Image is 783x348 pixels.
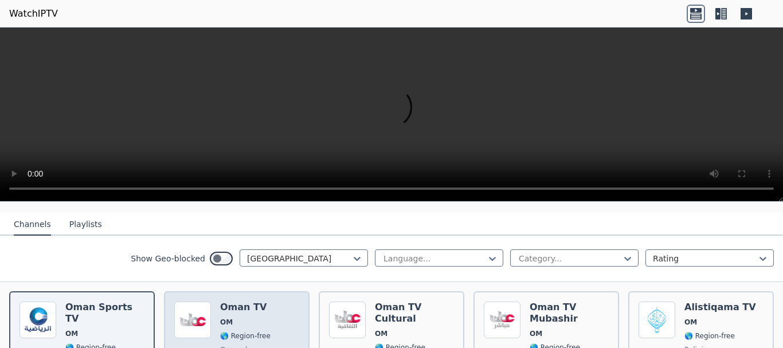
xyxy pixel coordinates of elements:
span: 🌎 Region-free [220,331,271,341]
h6: Oman TV Mubashir [530,302,609,324]
button: Channels [14,214,51,236]
span: OM [65,329,78,338]
img: Alistiqama TV [639,302,675,338]
h6: Alistiqama TV [684,302,756,313]
span: OM [375,329,387,338]
span: OM [530,329,542,338]
img: Oman Sports TV [19,302,56,338]
button: Playlists [69,214,102,236]
a: WatchIPTV [9,7,58,21]
img: Oman TV Cultural [329,302,366,338]
h6: Oman TV [220,302,271,313]
img: Oman TV Mubashir [484,302,520,338]
label: Show Geo-blocked [131,253,205,264]
h6: Oman TV Cultural [375,302,454,324]
h6: Oman Sports TV [65,302,144,324]
span: 🌎 Region-free [684,331,735,341]
span: OM [220,318,233,327]
img: Oman TV [174,302,211,338]
span: OM [684,318,697,327]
